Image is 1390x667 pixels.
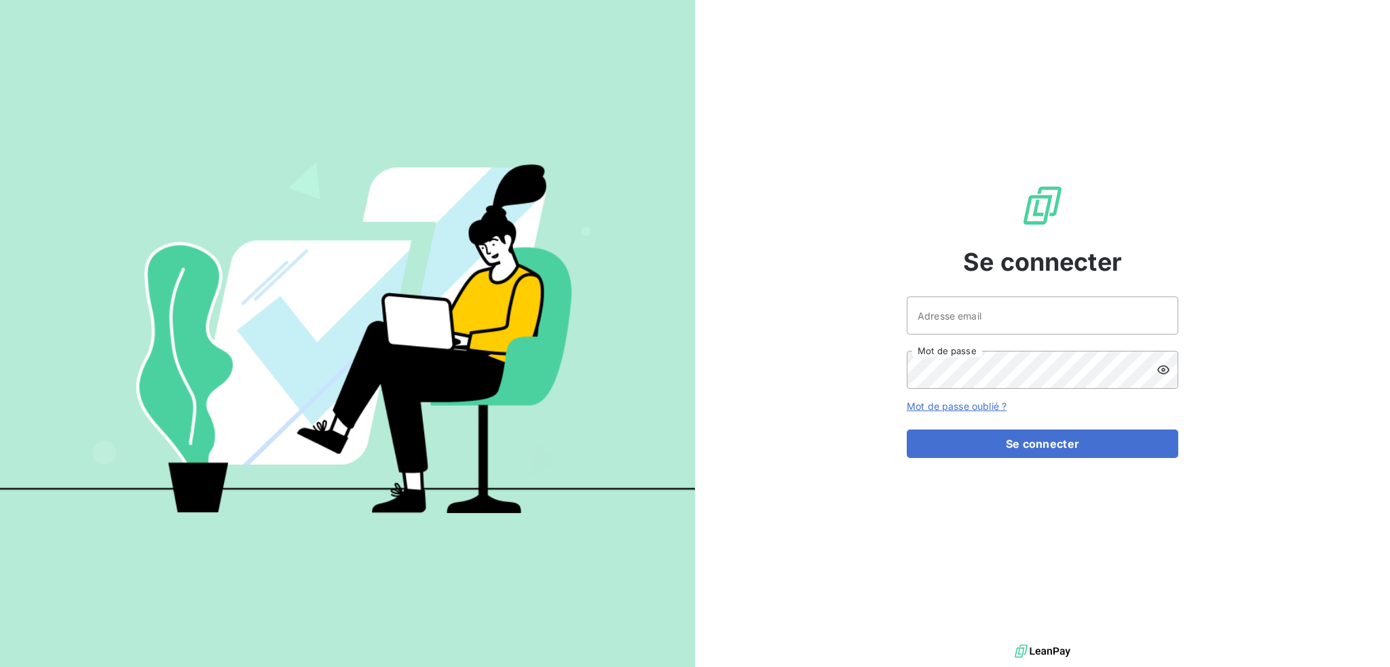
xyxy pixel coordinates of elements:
img: Logo LeanPay [1021,184,1064,227]
input: placeholder [907,297,1178,335]
button: Se connecter [907,430,1178,458]
span: Se connecter [963,244,1122,280]
a: Mot de passe oublié ? [907,400,1007,412]
img: logo [1015,641,1070,662]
